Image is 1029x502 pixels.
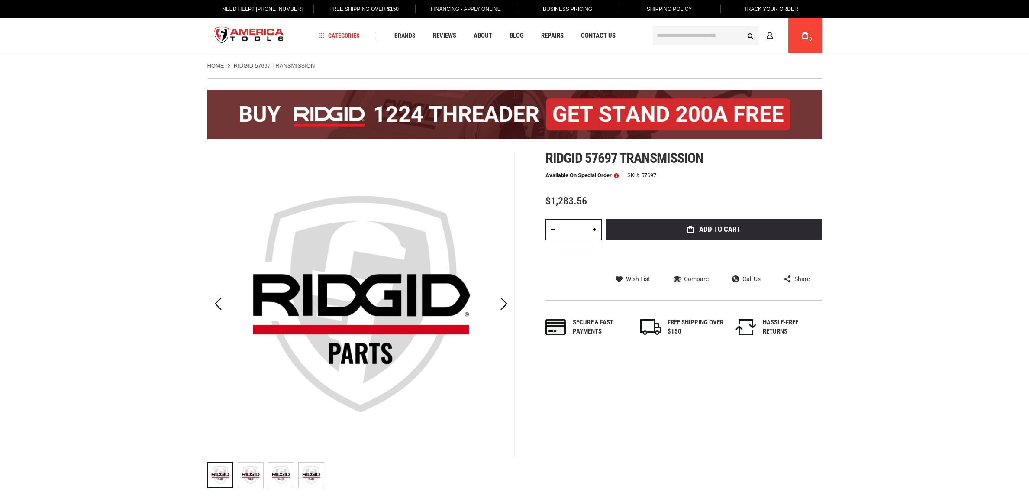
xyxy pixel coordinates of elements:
span: $1,283.56 [545,195,587,207]
span: 0 [810,37,812,42]
span: Wish List [626,276,650,282]
a: Call Us [732,275,761,283]
div: FREE SHIPPING OVER $150 [668,318,724,337]
div: Secure & fast payments [573,318,629,337]
div: RIDGID 57697 TRANSMISSION [238,458,268,492]
span: Add to Cart [699,226,740,233]
img: shipping [640,319,661,335]
a: Reviews [429,30,460,42]
strong: SKU [627,172,641,178]
a: Repairs [537,30,568,42]
a: About [470,30,496,42]
span: Blog [510,32,524,39]
a: Categories [314,30,364,42]
img: RIDGID 57697 TRANSMISSION [207,150,514,458]
p: Available on Special Order [545,172,619,178]
strong: RIDGID 57697 TRANSMISSION [234,62,315,69]
a: Wish List [616,275,650,283]
div: Previous [207,150,229,458]
span: Repairs [541,32,564,39]
img: RIDGID 57697 TRANSMISSION [299,463,324,488]
div: RIDGID 57697 TRANSMISSION [207,458,238,492]
span: Contact Us [581,32,616,39]
img: America Tools [207,19,291,52]
iframe: Secure express checkout frame [604,243,824,268]
span: Ridgid 57697 transmission [545,150,704,166]
span: Categories [318,32,360,39]
div: 57697 [641,172,656,178]
span: Share [794,276,810,282]
span: Compare [684,276,709,282]
img: payments [545,319,566,335]
a: Brands [390,30,419,42]
a: Home [207,62,224,70]
button: Search [742,27,759,44]
img: RIDGID 57697 TRANSMISSION [268,463,294,488]
div: Next [493,150,515,458]
img: RIDGID 57697 TRANSMISSION [238,463,263,488]
a: Compare [674,275,709,283]
div: RIDGID 57697 TRANSMISSION [268,458,298,492]
a: 0 [797,18,813,53]
button: Add to Cart [606,219,822,240]
img: returns [735,319,756,335]
span: Call Us [742,276,761,282]
span: Reviews [433,32,456,39]
div: HASSLE-FREE RETURNS [763,318,819,337]
a: Blog [506,30,528,42]
span: About [474,32,492,39]
span: Brands [394,32,416,39]
div: RIDGID 57697 TRANSMISSION [298,458,324,492]
span: Shipping Policy [647,6,692,12]
a: Contact Us [577,30,619,42]
a: store logo [207,19,291,52]
img: BOGO: Buy the RIDGID® 1224 Threader (26092), get the 92467 200A Stand FREE! [207,90,822,139]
